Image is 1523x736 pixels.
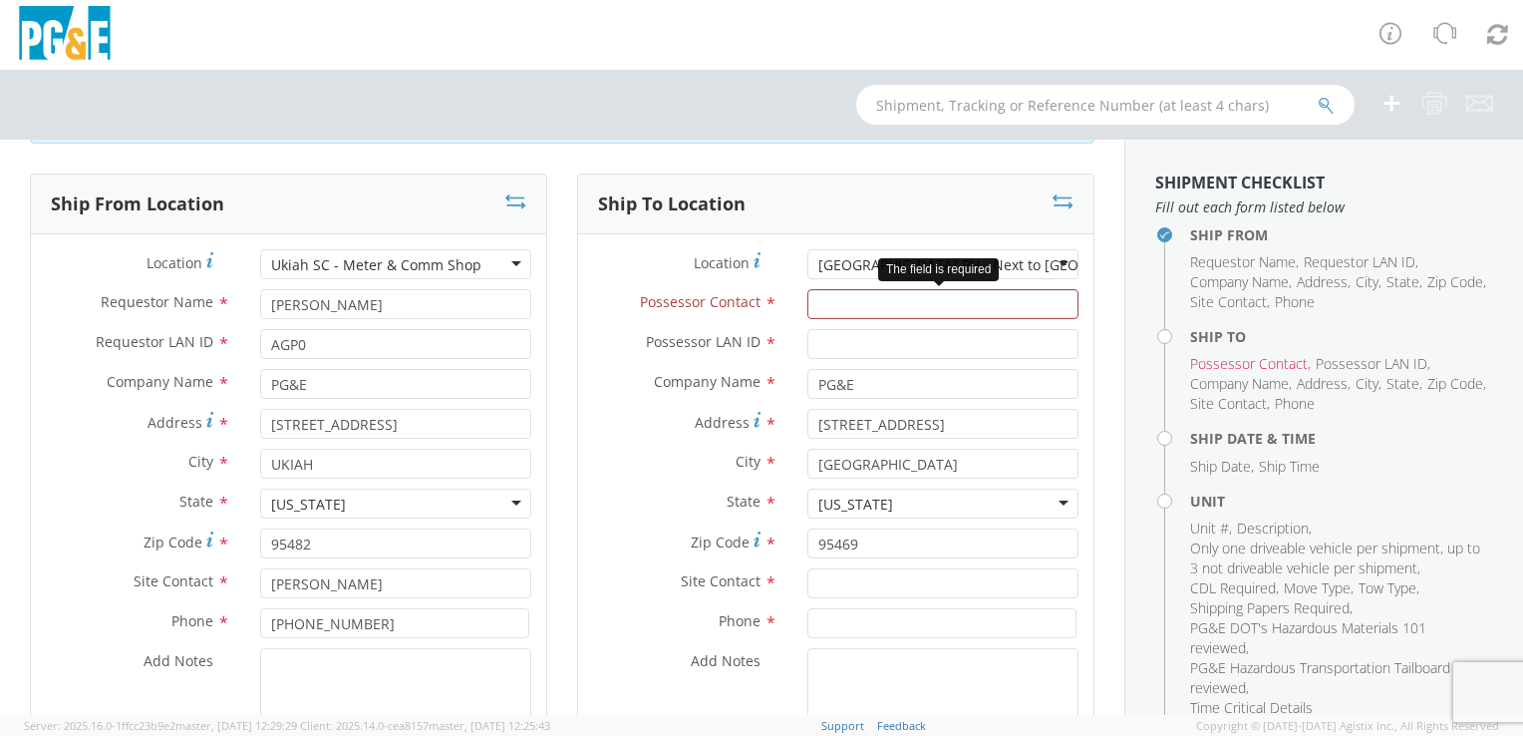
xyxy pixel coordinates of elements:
[1297,374,1351,394] li: ,
[727,492,761,511] span: State
[1190,252,1299,272] li: ,
[1427,374,1483,393] span: Zip Code
[1284,578,1351,597] span: Move Type
[1356,374,1378,393] span: City
[271,255,481,275] div: Ukiah SC - Meter & Comm Shop
[1190,354,1308,373] span: Possessor Contact
[148,413,202,432] span: Address
[1190,272,1289,291] span: Company Name
[1427,374,1486,394] li: ,
[1190,374,1292,394] li: ,
[1190,494,1493,509] h4: Unit
[1155,197,1493,217] span: Fill out each form listed below
[691,651,761,670] span: Add Notes
[1190,431,1493,446] h4: Ship Date & Time
[1304,252,1418,272] li: ,
[1237,519,1312,539] li: ,
[1297,272,1348,291] span: Address
[1316,354,1430,374] li: ,
[188,452,213,471] span: City
[1190,578,1279,598] li: ,
[691,533,750,552] span: Zip Code
[1190,329,1493,344] h4: Ship To
[271,495,346,515] div: [US_STATE]
[1190,394,1270,414] li: ,
[1356,272,1381,292] li: ,
[1190,292,1267,311] span: Site Contact
[1190,578,1276,597] span: CDL Required
[856,85,1355,125] input: Shipment, Tracking or Reference Number (at least 4 chars)
[15,6,115,65] img: pge-logo-06675f144f4cfa6a6814.png
[1190,272,1292,292] li: ,
[1190,457,1251,476] span: Ship Date
[1190,394,1267,413] span: Site Contact
[107,372,213,391] span: Company Name
[877,718,926,733] a: Feedback
[144,651,213,670] span: Add Notes
[1190,292,1270,312] li: ,
[1304,252,1415,271] span: Requestor LAN ID
[1427,272,1483,291] span: Zip Code
[736,452,761,471] span: City
[1190,374,1289,393] span: Company Name
[1190,539,1480,577] span: Only one driveable vehicle per shipment, up to 3 not driveable vehicle per shipment
[1275,394,1315,413] span: Phone
[695,413,750,432] span: Address
[1190,598,1353,618] li: ,
[1190,618,1488,658] li: ,
[1297,272,1351,292] li: ,
[175,718,297,733] span: master, [DATE] 12:29:29
[1190,227,1493,242] h4: Ship From
[1316,354,1427,373] span: Possessor LAN ID
[878,258,999,281] div: The field is required
[1190,457,1254,477] li: ,
[1237,519,1309,538] span: Description
[1190,618,1426,657] span: PG&E DOT's Hazardous Materials 101 reviewed
[171,611,213,630] span: Phone
[719,611,761,630] span: Phone
[1427,272,1486,292] li: ,
[179,492,213,511] span: State
[429,718,550,733] span: master, [DATE] 12:25:43
[144,533,202,552] span: Zip Code
[1386,374,1422,394] li: ,
[1190,354,1311,374] li: ,
[147,253,202,272] span: Location
[1356,374,1381,394] li: ,
[598,194,746,214] h3: Ship To Location
[654,372,761,391] span: Company Name
[1190,252,1296,271] span: Requestor Name
[1359,578,1419,598] li: ,
[96,332,213,351] span: Requestor LAN ID
[1356,272,1378,291] span: City
[1259,457,1320,476] span: Ship Time
[818,255,1184,275] div: [GEOGRAPHIC_DATA] PH - Next to [GEOGRAPHIC_DATA]
[1284,578,1354,598] li: ,
[1190,539,1488,578] li: ,
[640,292,761,311] span: Possessor Contact
[646,332,761,351] span: Possessor LAN ID
[694,253,750,272] span: Location
[1190,658,1450,697] span: PG&E Hazardous Transportation Tailboard reviewed
[134,571,213,590] span: Site Contact
[1386,272,1419,291] span: State
[1275,292,1315,311] span: Phone
[1297,374,1348,393] span: Address
[300,718,550,733] span: Client: 2025.14.0-cea8157
[24,718,297,733] span: Server: 2025.16.0-1ffcc23b9e2
[1386,374,1419,393] span: State
[821,718,864,733] a: Support
[1190,598,1350,617] span: Shipping Papers Required
[818,495,893,515] div: [US_STATE]
[681,571,761,590] span: Site Contact
[1190,698,1313,717] span: Time Critical Details
[1190,658,1488,698] li: ,
[1155,172,1325,193] strong: Shipment Checklist
[1359,578,1416,597] span: Tow Type
[51,194,224,214] h3: Ship From Location
[1190,519,1232,539] li: ,
[1190,519,1229,538] span: Unit #
[101,292,213,311] span: Requestor Name
[1386,272,1422,292] li: ,
[1196,718,1499,734] span: Copyright © [DATE]-[DATE] Agistix Inc., All Rights Reserved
